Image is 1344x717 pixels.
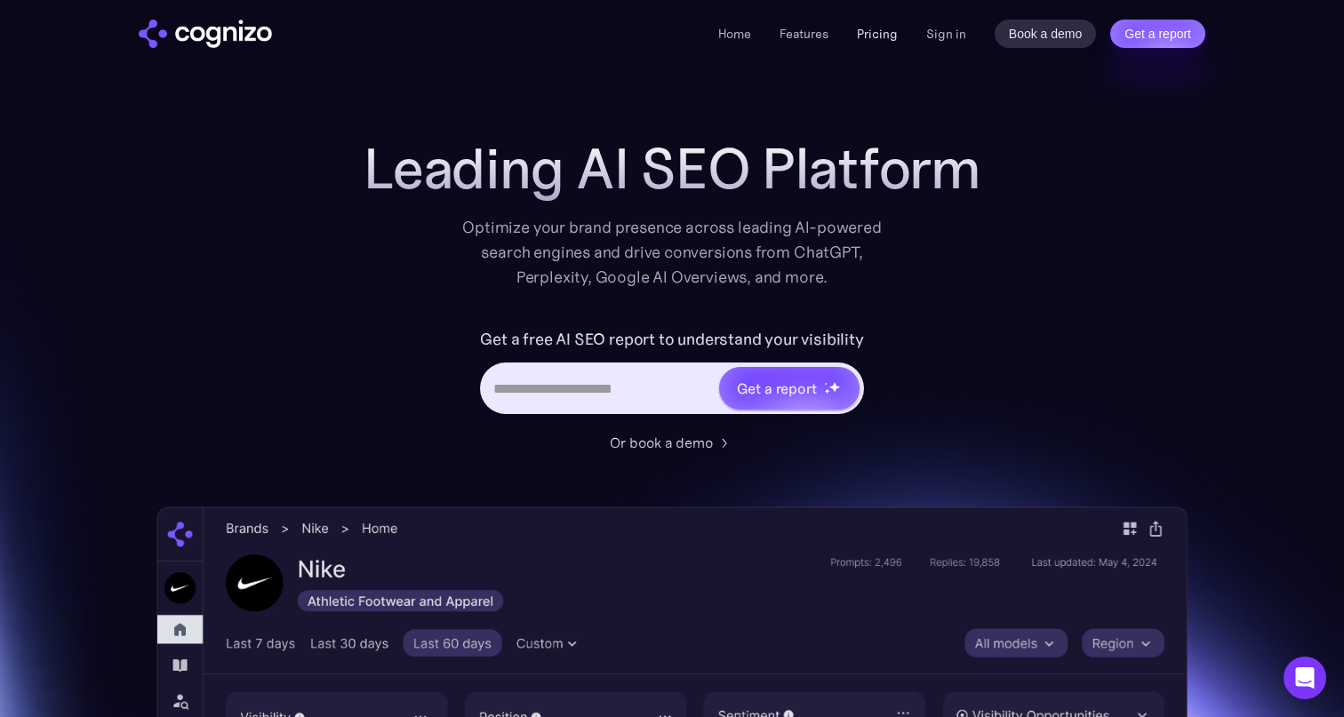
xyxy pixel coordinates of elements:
[139,20,272,48] img: cognizo logo
[139,20,272,48] a: home
[480,325,863,423] form: Hero URL Input Form
[480,325,863,354] label: Get a free AI SEO report to understand your visibility
[718,26,751,42] a: Home
[857,26,898,42] a: Pricing
[780,26,828,42] a: Features
[926,23,966,44] a: Sign in
[717,365,861,411] a: Get a reportstarstarstar
[828,381,840,393] img: star
[995,20,1097,48] a: Book a demo
[737,378,817,399] div: Get a report
[1110,20,1205,48] a: Get a report
[364,137,980,201] h1: Leading AI SEO Platform
[610,432,713,453] div: Or book a demo
[824,382,827,385] img: star
[453,215,891,290] div: Optimize your brand presence across leading AI-powered search engines and drive conversions from ...
[1284,657,1326,699] div: Open Intercom Messenger
[610,432,734,453] a: Or book a demo
[824,388,830,394] img: star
